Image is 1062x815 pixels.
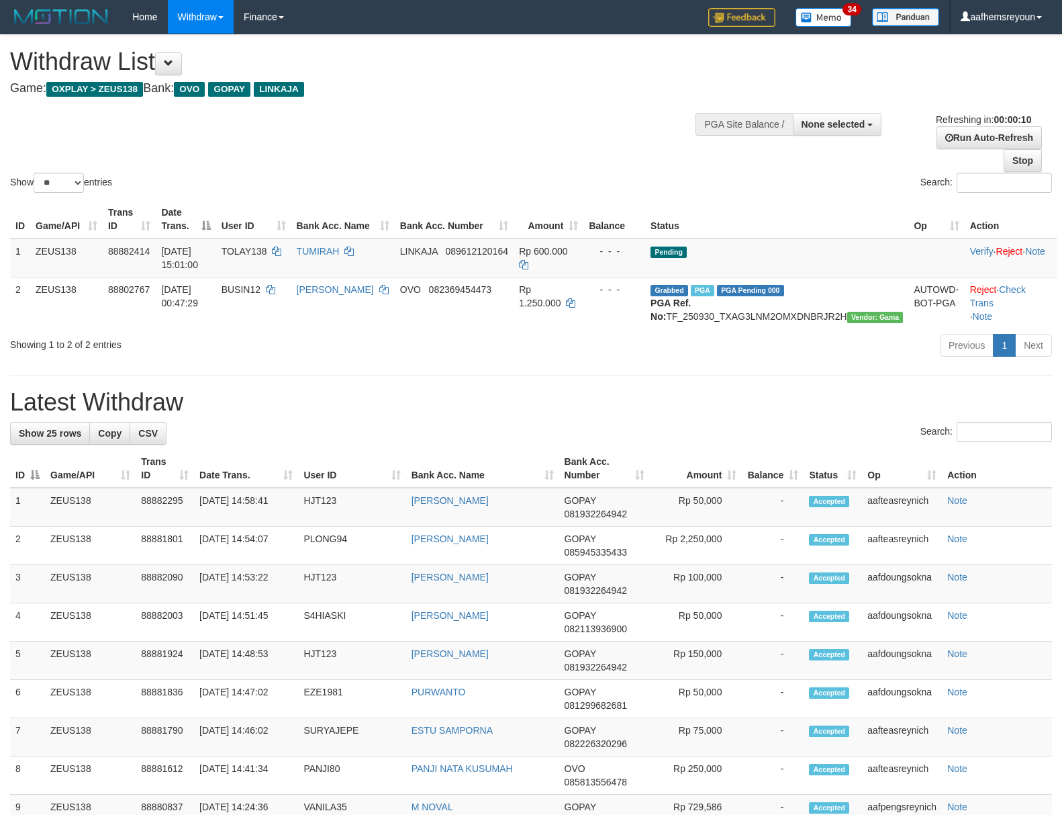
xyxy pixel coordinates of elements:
td: 7 [10,718,45,757]
a: [PERSON_NAME] [297,284,374,295]
td: 2 [10,277,30,329]
td: aafdoungsokna [862,565,942,603]
th: Bank Acc. Name: activate to sort column ascending [406,449,559,488]
a: [PERSON_NAME] [412,648,489,659]
td: ZEUS138 [45,527,136,565]
td: 3 [10,565,45,603]
th: Game/API: activate to sort column ascending [45,449,136,488]
span: LINKAJA [254,82,304,97]
span: 88882414 [108,246,150,257]
span: Accepted [809,611,849,622]
td: Rp 50,000 [650,488,742,527]
td: · · [965,239,1057,277]
span: PGA Pending [717,285,784,296]
td: aafdoungsokna [862,642,942,680]
span: GOPAY [565,572,596,583]
td: PANJI80 [298,757,405,795]
span: Copy 082226320296 to clipboard [565,738,627,749]
td: Rp 2,250,000 [650,527,742,565]
a: Copy [89,422,130,445]
th: Date Trans.: activate to sort column ascending [194,449,298,488]
td: ZEUS138 [45,680,136,718]
td: [DATE] 14:46:02 [194,718,298,757]
td: aafteasreynich [862,488,942,527]
a: Check Trans [970,284,1026,308]
a: CSV [130,422,166,445]
span: Refreshing in: [936,114,1031,125]
td: Rp 75,000 [650,718,742,757]
span: Rp 600.000 [519,246,567,257]
button: None selected [793,113,882,136]
td: 5 [10,642,45,680]
td: EZE1981 [298,680,405,718]
td: 2 [10,527,45,565]
span: Copy [98,428,122,439]
td: HJT123 [298,642,405,680]
td: Rp 100,000 [650,565,742,603]
a: [PERSON_NAME] [412,610,489,621]
span: OXPLAY > ZEUS138 [46,82,143,97]
a: Next [1015,334,1052,357]
span: Pending [650,247,687,258]
td: HJT123 [298,565,405,603]
td: aafdoungsokna [862,680,942,718]
td: - [742,565,804,603]
th: Op: activate to sort column ascending [908,200,964,239]
span: 88802767 [108,284,150,295]
th: Trans ID: activate to sort column ascending [103,200,156,239]
th: Status [645,200,908,239]
td: S4HIASKI [298,603,405,642]
span: GOPAY [565,687,596,697]
input: Search: [957,173,1052,193]
td: 88882090 [136,565,194,603]
td: 6 [10,680,45,718]
span: GOPAY [565,725,596,736]
h1: Latest Withdraw [10,389,1052,416]
span: CSV [138,428,158,439]
a: ESTU SAMPORNA [412,725,493,736]
th: Op: activate to sort column ascending [862,449,942,488]
td: ZEUS138 [30,239,103,277]
td: ZEUS138 [45,603,136,642]
td: - [742,488,804,527]
span: GOPAY [565,648,596,659]
a: Reject [970,284,997,295]
a: Note [947,648,967,659]
td: ZEUS138 [45,565,136,603]
a: Show 25 rows [10,422,90,445]
span: None selected [802,119,865,130]
td: 88881801 [136,527,194,565]
td: 88881612 [136,757,194,795]
th: Trans ID: activate to sort column ascending [136,449,194,488]
td: SURYAJEPE [298,718,405,757]
td: ZEUS138 [45,757,136,795]
a: Run Auto-Refresh [936,126,1042,149]
span: Copy 081299682681 to clipboard [565,700,627,711]
th: User ID: activate to sort column ascending [298,449,405,488]
td: 1 [10,239,30,277]
td: PLONG94 [298,527,405,565]
label: Search: [920,422,1052,442]
td: - [742,680,804,718]
span: OVO [565,763,585,774]
a: [PERSON_NAME] [412,495,489,506]
a: TUMIRAH [297,246,340,257]
strong: 00:00:10 [994,114,1031,125]
td: aafteasreynich [862,718,942,757]
td: aafteasreynich [862,757,942,795]
span: Marked by aafsreyleap [691,285,714,296]
td: [DATE] 14:51:45 [194,603,298,642]
a: Stop [1004,149,1042,172]
span: GOPAY [208,82,250,97]
img: panduan.png [872,8,939,26]
th: ID [10,200,30,239]
label: Show entries [10,173,112,193]
th: Action [942,449,1052,488]
div: - - - [589,283,640,296]
a: Note [947,533,967,544]
a: [PERSON_NAME] [412,572,489,583]
th: Amount: activate to sort column ascending [514,200,583,239]
th: Amount: activate to sort column ascending [650,449,742,488]
span: OVO [174,82,205,97]
span: Accepted [809,572,849,584]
